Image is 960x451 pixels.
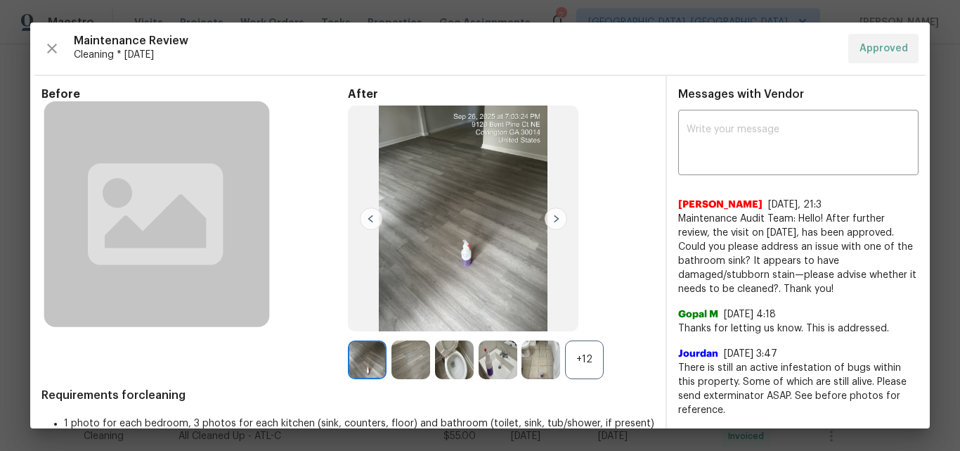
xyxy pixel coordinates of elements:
[565,341,604,379] div: +12
[74,48,837,62] span: Cleaning * [DATE]
[348,87,654,101] span: After
[74,34,837,48] span: Maintenance Review
[678,322,919,336] span: Thanks for letting us know. This is addressed.
[678,307,718,322] span: Gopal M
[41,388,654,402] span: Requirements for cleaning
[724,349,777,359] span: [DATE] 3:47
[678,347,718,361] span: Jourdan
[724,310,776,319] span: [DATE] 4:18
[545,208,567,230] img: right-chevron-button-url
[678,361,919,417] span: There is still an active infestation of bugs within this property. Some of which are still alive....
[678,89,804,100] span: Messages with Vendor
[360,208,382,230] img: left-chevron-button-url
[678,198,763,212] span: [PERSON_NAME]
[768,200,822,210] span: [DATE], 21:3
[64,417,654,431] li: 1 photo for each bedroom, 3 photos for each kitchen (sink, counters, floor) and bathroom (toilet,...
[41,87,348,101] span: Before
[678,212,919,296] span: Maintenance Audit Team: Hello! After further review, the visit on [DATE], has been approved. Coul...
